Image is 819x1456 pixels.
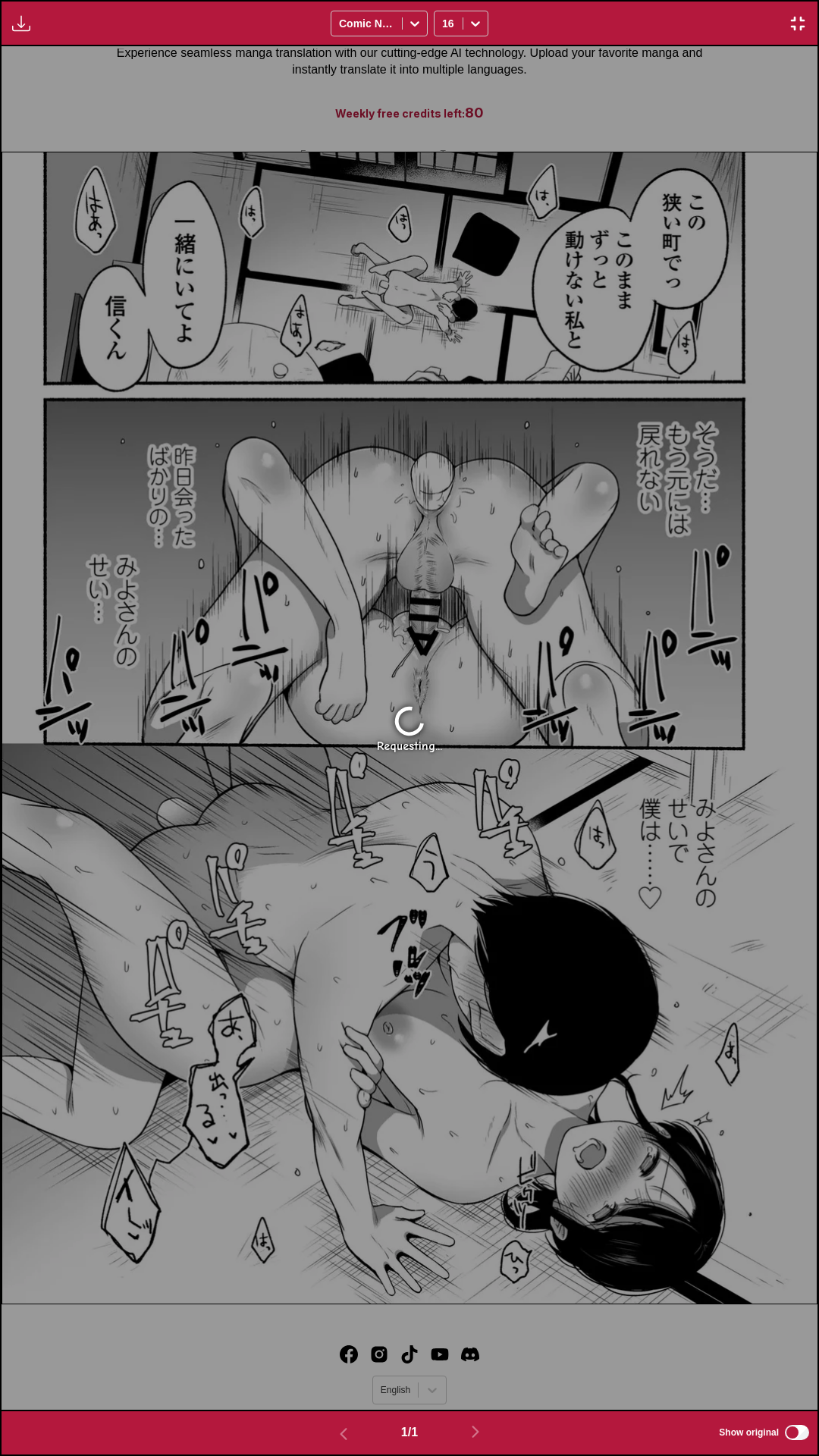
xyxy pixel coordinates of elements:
[377,739,442,753] div: Requesting...
[12,14,30,33] img: Download translated images
[334,1425,353,1443] img: Previous page
[401,1426,418,1439] span: 1 / 1
[719,1427,779,1438] span: Show original
[466,1423,485,1441] img: Next page
[391,703,428,739] img: Loading
[785,1425,809,1440] input: Show original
